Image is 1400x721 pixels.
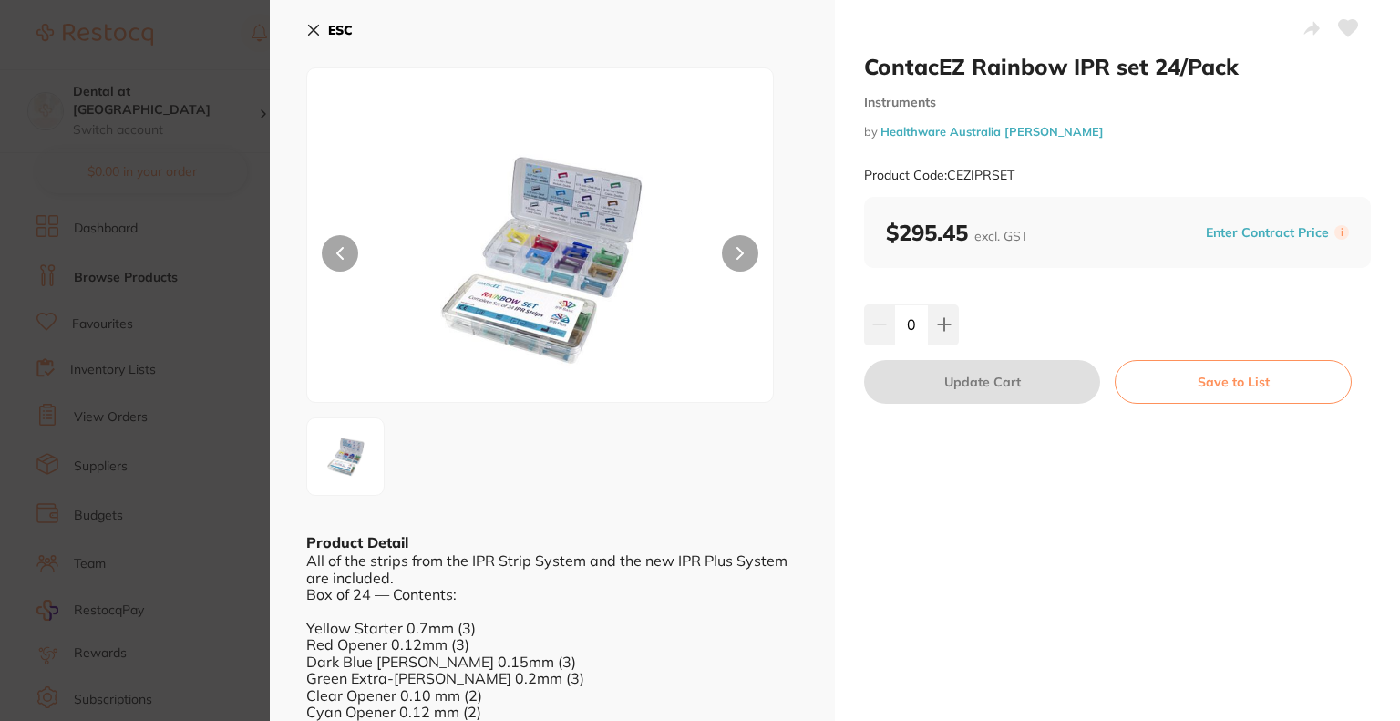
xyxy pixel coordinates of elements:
[1334,225,1349,240] label: i
[328,22,353,38] b: ESC
[864,360,1100,404] button: Update Cart
[974,228,1028,244] span: excl. GST
[306,533,408,551] b: Product Detail
[864,53,1371,80] h2: ContacEZ Rainbow IPR set 24/Pack
[313,424,378,489] img: b250YWNlei5qcGc
[886,219,1028,246] b: $295.45
[880,124,1104,139] a: Healthware Australia [PERSON_NAME]
[306,15,353,46] button: ESC
[1115,360,1352,404] button: Save to List
[1200,224,1334,242] button: Enter Contract Price
[864,125,1371,139] small: by
[864,168,1014,183] small: Product Code: CEZIPRSET
[400,114,680,402] img: b250YWNlei5qcGc
[864,95,1371,110] small: Instruments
